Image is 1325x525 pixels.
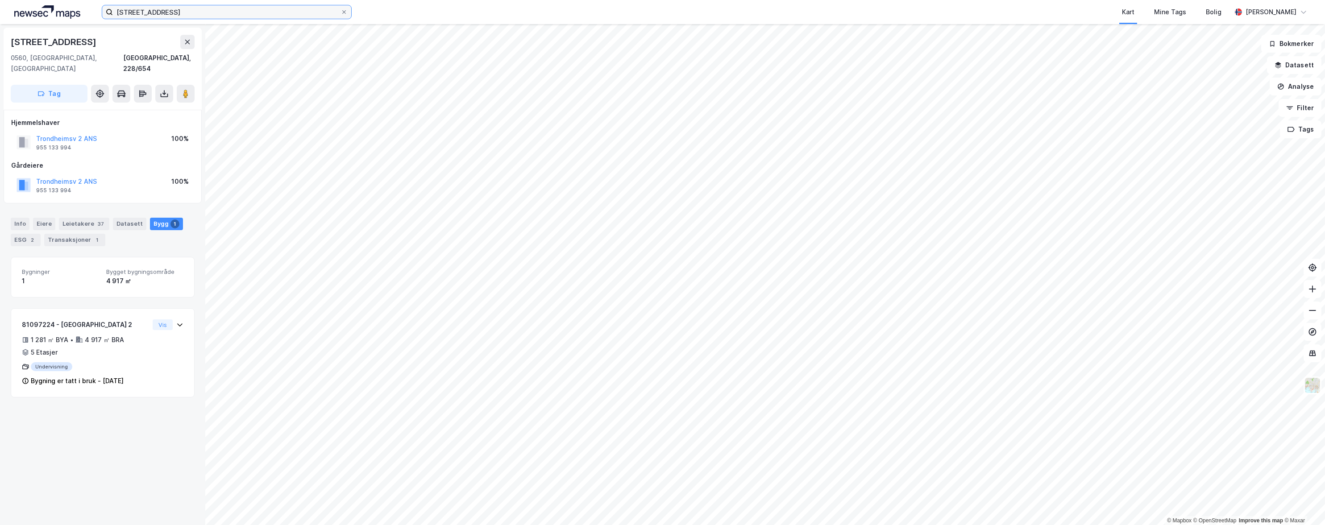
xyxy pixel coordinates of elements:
button: Bokmerker [1261,35,1321,53]
div: Mine Tags [1154,7,1186,17]
div: ESG [11,234,41,246]
div: 81097224 - [GEOGRAPHIC_DATA] 2 [22,319,149,330]
button: Tag [11,85,87,103]
button: Tags [1280,120,1321,138]
div: 1 [22,276,99,286]
button: Filter [1279,99,1321,117]
div: Datasett [113,218,146,230]
span: Bygninger [22,268,99,276]
div: 5 Etasjer [31,347,58,358]
div: 955 133 994 [36,187,71,194]
div: Kart [1122,7,1134,17]
iframe: Chat Widget [1280,482,1325,525]
div: 4 917 ㎡ BRA [85,335,124,345]
img: Z [1304,377,1321,394]
div: 1 281 ㎡ BYA [31,335,68,345]
a: Improve this map [1239,517,1283,524]
a: OpenStreetMap [1193,517,1237,524]
div: Bygning er tatt i bruk - [DATE] [31,376,124,386]
div: 4 917 ㎡ [106,276,183,286]
div: 1 [170,219,179,228]
div: Eiere [33,218,55,230]
div: Bolig [1206,7,1221,17]
div: • [70,336,74,343]
div: 100% [171,176,189,187]
div: 37 [96,219,106,228]
div: 1 [93,236,102,244]
div: Hjemmelshaver [11,117,194,128]
button: Analyse [1270,78,1321,95]
div: 0560, [GEOGRAPHIC_DATA], [GEOGRAPHIC_DATA] [11,53,123,74]
div: Gårdeiere [11,160,194,171]
input: Søk på adresse, matrikkel, gårdeiere, leietakere eller personer [113,5,341,19]
div: Leietakere [59,218,109,230]
div: [PERSON_NAME] [1246,7,1296,17]
div: [GEOGRAPHIC_DATA], 228/654 [123,53,195,74]
img: logo.a4113a55bc3d86da70a041830d287a7e.svg [14,5,80,19]
a: Mapbox [1167,517,1192,524]
span: Bygget bygningsområde [106,268,183,276]
div: Transaksjoner [44,234,105,246]
div: 100% [171,133,189,144]
div: Bygg [150,218,183,230]
div: [STREET_ADDRESS] [11,35,98,49]
button: Vis [153,319,173,330]
button: Datasett [1267,56,1321,74]
div: 2 [28,236,37,244]
div: 955 133 994 [36,144,71,151]
div: Info [11,218,29,230]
